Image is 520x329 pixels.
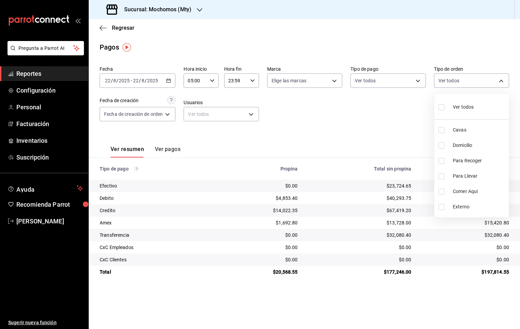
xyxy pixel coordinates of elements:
span: Ver todos [453,104,474,111]
img: Tooltip marker [122,43,131,52]
span: Externo [453,203,506,210]
span: Comer Aqui [453,188,506,195]
span: Domicilio [453,142,506,149]
span: Cavas [453,126,506,134]
span: Para Llevar [453,173,506,180]
span: Para Recoger [453,157,506,164]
